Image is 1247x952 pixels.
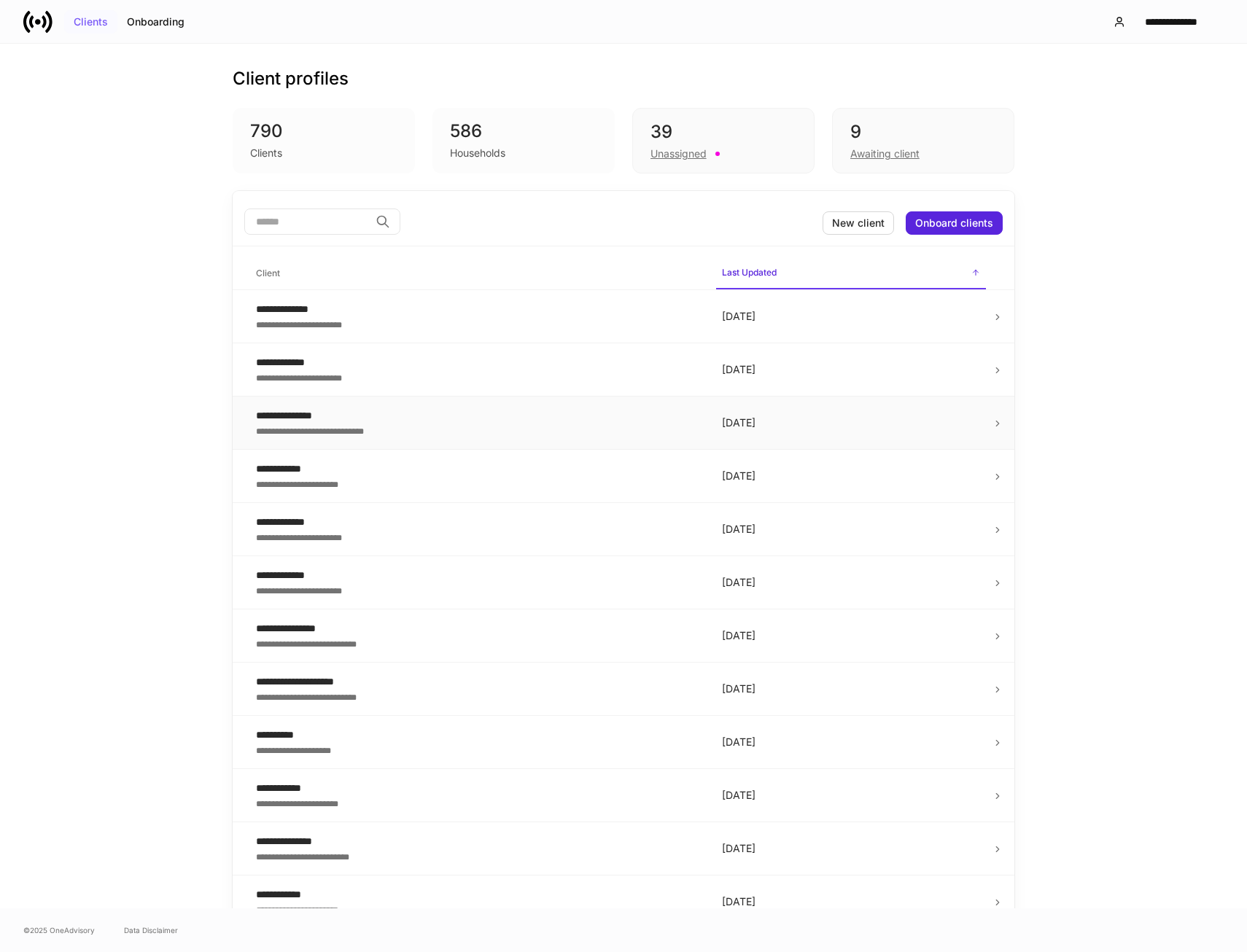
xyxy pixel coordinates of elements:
p: [DATE] [722,522,980,537]
div: New client [832,218,885,228]
button: New client [823,211,894,235]
h6: Client [256,266,280,280]
p: [DATE] [722,469,980,483]
div: Clients [250,146,282,160]
div: Onboard clients [915,218,993,228]
p: [DATE] [722,841,980,856]
div: Onboarding [127,17,184,27]
h6: Last Updated [722,265,777,279]
p: [DATE] [722,735,980,749]
p: [DATE] [722,362,980,377]
button: Onboard clients [906,211,1003,235]
p: [DATE] [722,309,980,324]
span: © 2025 OneAdvisory [23,924,95,936]
h3: Client profiles [233,67,349,90]
div: 39 [650,120,796,144]
div: Households [450,146,505,160]
div: Awaiting client [850,147,920,161]
p: [DATE] [722,682,980,696]
div: 9 [850,120,996,144]
p: [DATE] [722,415,980,430]
button: Clients [64,10,117,34]
a: Data Disclaimer [124,924,178,936]
p: [DATE] [722,628,980,643]
div: 586 [450,120,597,143]
div: Clients [74,17,108,27]
button: Onboarding [117,10,194,34]
span: Last Updated [716,258,986,289]
div: 9Awaiting client [832,108,1014,173]
p: [DATE] [722,894,980,909]
div: 790 [250,120,397,143]
div: Unassigned [650,147,707,161]
span: Client [250,259,704,289]
p: [DATE] [722,788,980,803]
p: [DATE] [722,575,980,590]
div: 39Unassigned [632,108,815,173]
